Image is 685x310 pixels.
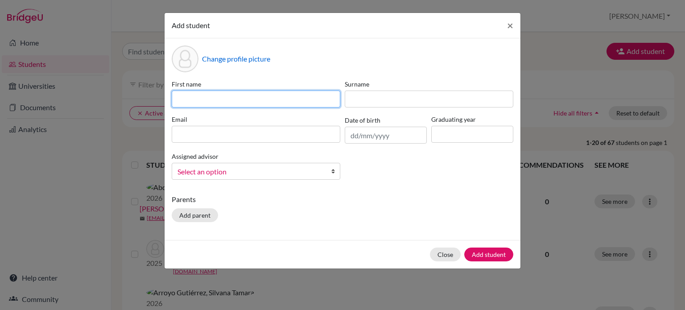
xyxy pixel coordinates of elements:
span: Select an option [177,166,323,178]
label: Email [172,115,340,124]
button: Close [500,13,520,38]
button: Add student [464,248,513,261]
button: Close [430,248,461,261]
label: Graduating year [431,115,513,124]
button: Add parent [172,208,218,222]
label: Date of birth [345,116,380,125]
label: Assigned advisor [172,152,219,161]
span: × [507,19,513,32]
div: Profile picture [172,45,198,72]
label: Surname [345,79,513,89]
input: dd/mm/yyyy [345,127,427,144]
span: Add student [172,21,210,29]
p: Parents [172,194,513,205]
label: First name [172,79,340,89]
